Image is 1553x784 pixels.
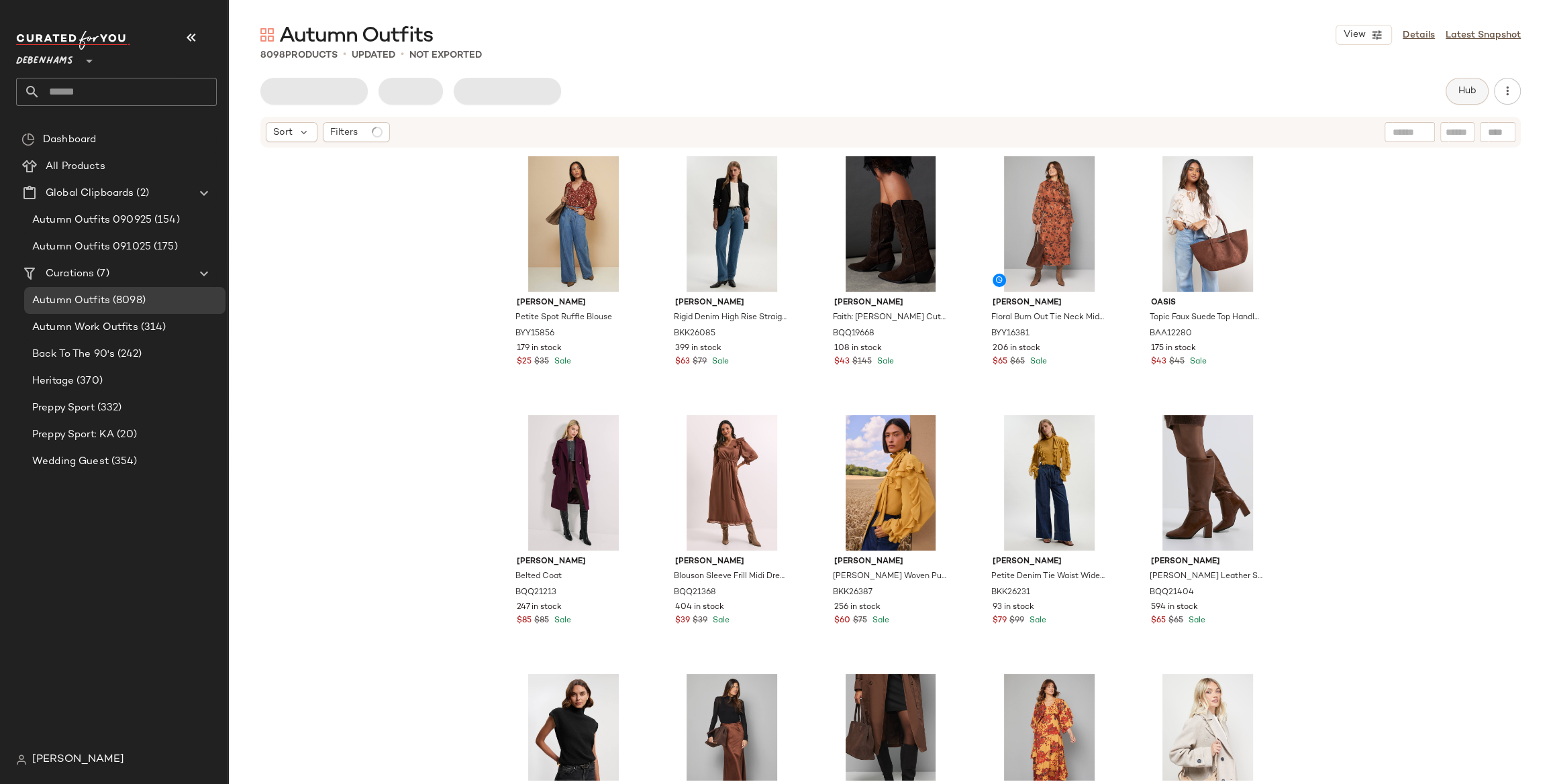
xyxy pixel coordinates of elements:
[32,347,115,362] span: Back To The 90's
[1140,156,1275,292] img: baa12280_chocolate_xl
[552,616,571,625] span: Sale
[834,356,850,368] span: $43
[515,587,556,599] span: BQQ21213
[675,556,789,568] span: [PERSON_NAME]
[1151,556,1264,568] span: [PERSON_NAME]
[506,415,641,551] img: bqq21213_burgundy_xl
[517,602,562,614] span: 247 in stock
[674,328,715,340] span: BKK26085
[32,293,110,309] span: Autumn Outfits
[852,356,872,368] span: $145
[1010,356,1025,368] span: $65
[674,312,787,324] span: Rigid Denim High Rise Straight Leg [PERSON_NAME]
[1403,28,1435,42] a: Details
[46,159,105,174] span: All Products
[352,48,395,62] p: updated
[991,587,1030,599] span: BKK26231
[870,616,889,625] span: Sale
[675,343,721,355] span: 399 in stock
[833,571,946,583] span: [PERSON_NAME] Woven Pussy Bow Blouse
[515,312,612,324] span: Petite Spot Ruffle Blouse
[833,312,946,324] span: Faith: [PERSON_NAME] Cutout Western Boots
[1009,615,1024,627] span: $99
[993,343,1040,355] span: 206 in stock
[260,28,274,42] img: svg%3e
[32,454,109,469] span: Wedding Guest
[993,556,1106,568] span: [PERSON_NAME]
[16,31,130,50] img: cfy_white_logo.C9jOOHJF.svg
[32,752,124,768] span: [PERSON_NAME]
[834,343,882,355] span: 108 in stock
[1151,356,1166,368] span: $43
[401,47,404,63] span: •
[1150,328,1192,340] span: BAA12280
[134,186,148,201] span: (2)
[343,47,346,63] span: •
[534,356,549,368] span: $35
[1168,615,1183,627] span: $65
[664,415,799,551] img: bqq21368_mocha_xl
[674,587,716,599] span: BQQ21368
[1140,415,1275,551] img: bqq21404_dark%20tan_xl
[1446,78,1489,105] button: Hub
[152,213,180,228] span: (154)
[279,23,433,50] span: Autumn Outfits
[273,125,293,139] span: Sort
[674,571,787,583] span: Blouson Sleeve Frill Midi Dress
[675,602,724,614] span: 404 in stock
[114,427,137,443] span: (20)
[675,297,789,309] span: [PERSON_NAME]
[1151,602,1198,614] span: 594 in stock
[409,48,482,62] p: Not Exported
[43,132,96,148] span: Dashboard
[32,374,74,389] span: Heritage
[991,312,1105,324] span: Floral Burn Out Tie Neck Midi Dress
[151,239,178,255] span: (175)
[1151,297,1264,309] span: Oasis
[115,347,142,362] span: (242)
[993,615,1007,627] span: $79
[32,213,152,228] span: Autumn Outfits 090925
[1150,312,1263,324] span: Topic Faux Suede Top Handle Tote Bag
[260,48,338,62] div: Products
[517,556,630,568] span: [PERSON_NAME]
[32,400,95,416] span: Preppy Sport
[1446,28,1521,42] a: Latest Snapshot
[515,328,554,340] span: BYY15856
[982,156,1117,292] img: byy16381_burnt%20orange_xl
[109,454,138,469] span: (354)
[1151,615,1166,627] span: $65
[1150,571,1263,583] span: [PERSON_NAME] Leather Square Toe High Heel Knee Boots
[21,133,35,146] img: svg%3e
[823,156,958,292] img: bqq19668_dark%20brown_xl
[675,615,690,627] span: $39
[664,156,799,292] img: bkk26085_mid%20blue_xl
[1336,25,1392,45] button: View
[693,356,707,368] span: $79
[46,186,134,201] span: Global Clipboards
[1151,343,1196,355] span: 175 in stock
[823,415,958,551] img: bkk26387_ochre_xl
[32,239,151,255] span: Autumn Outfits 091025
[982,415,1117,551] img: bkk26231_mid%20blue_xl
[1187,357,1207,366] span: Sale
[552,357,571,366] span: Sale
[834,297,948,309] span: [PERSON_NAME]
[1027,616,1046,625] span: Sale
[330,125,358,139] span: Filters
[515,571,562,583] span: Belted Coat
[74,374,103,389] span: (370)
[991,571,1105,583] span: Petite Denim Tie Waist Wide Leg Tailored Trouser
[16,754,27,765] img: svg%3e
[517,297,630,309] span: [PERSON_NAME]
[991,328,1030,340] span: BYY16381
[1150,587,1194,599] span: BQQ21404
[110,293,146,309] span: (8098)
[517,343,562,355] span: 179 in stock
[95,400,122,416] span: (332)
[1169,356,1185,368] span: $45
[517,356,532,368] span: $25
[709,357,729,366] span: Sale
[874,357,894,366] span: Sale
[517,615,532,627] span: $85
